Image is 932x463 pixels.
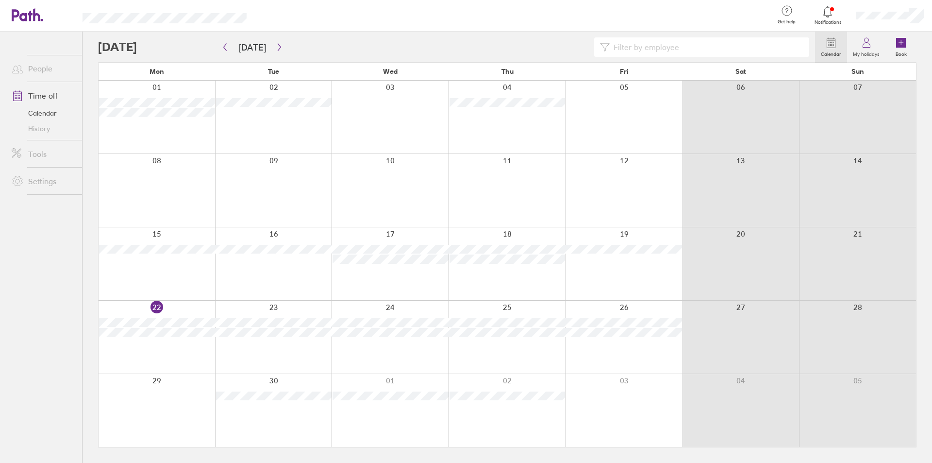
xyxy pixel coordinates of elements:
a: Book [885,32,916,63]
a: Settings [4,171,82,191]
span: Notifications [812,19,844,25]
a: Calendar [815,32,847,63]
label: Calendar [815,49,847,57]
a: Tools [4,144,82,164]
button: [DATE] [231,39,274,55]
input: Filter by employee [610,38,803,56]
a: Calendar [4,105,82,121]
a: People [4,59,82,78]
a: Notifications [812,5,844,25]
label: Book [890,49,913,57]
span: Sun [851,68,864,75]
label: My holidays [847,49,885,57]
span: Sat [735,68,746,75]
span: Wed [383,68,398,75]
span: Tue [268,68,279,75]
span: Fri [620,68,629,75]
span: Mon [150,68,164,75]
span: Get help [771,19,802,25]
a: Time off [4,86,82,105]
a: History [4,121,82,137]
span: Thu [501,68,514,75]
a: My holidays [847,32,885,63]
